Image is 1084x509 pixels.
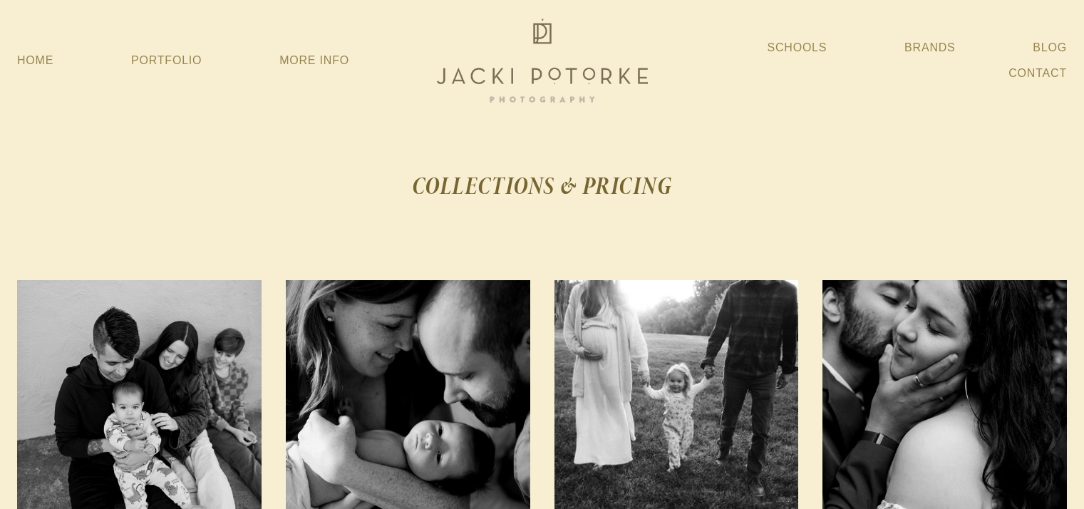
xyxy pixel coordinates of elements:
img: Jacki Potorke Sacramento Family Photographer [428,15,656,106]
strong: COLLECTIONS & PRICING [412,169,672,202]
a: Schools [767,35,827,61]
a: More Info [279,48,349,73]
a: Home [17,48,53,73]
a: Blog [1033,35,1067,61]
a: Contact [1008,61,1067,86]
a: Portfolio [131,54,202,66]
a: Brands [904,35,955,61]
